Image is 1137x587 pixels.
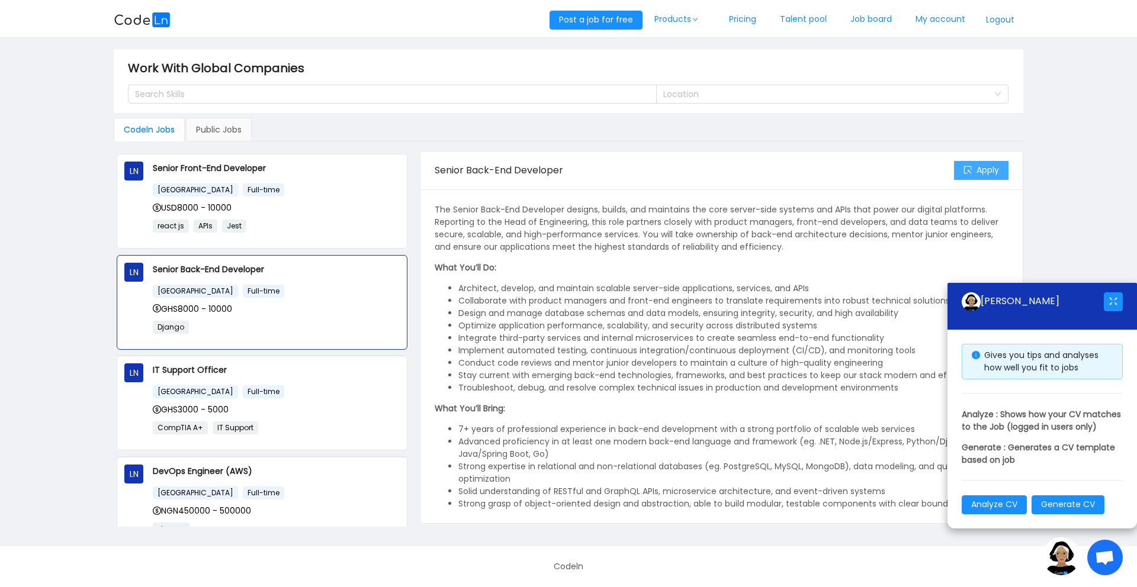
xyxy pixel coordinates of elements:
i: icon: down [994,91,1001,99]
div: [PERSON_NAME] [962,292,1104,311]
p: Senior Front-End Developer [153,162,400,175]
button: Logout [977,11,1023,30]
p: DevOps Engineer (AWS) [153,465,400,478]
i: icon: dollar [153,204,161,212]
span: Senior Back-End Developer [435,163,563,177]
li: 7+ years of professional experience in back-end development with a strong portfolio of scalable w... [458,423,1008,436]
div: Public Jobs [186,118,252,141]
span: IT Support [213,421,258,434]
li: Strong grasp of object-oriented design and abstraction, able to build modular, testable component... [458,498,1008,510]
span: [GEOGRAPHIC_DATA] [153,285,238,298]
span: Gives you tips and analyses how well you fit to jobs [984,349,1099,373]
img: logobg.f302741d.svg [114,12,171,27]
a: Post a job for free [550,14,643,25]
strong: What You’ll Do: [435,262,496,273]
span: LN [130,162,139,180]
li: Implement automated testing, continuous integration/continuous deployment (CI/CD), and monitoring... [458,344,1008,357]
i: icon: dollar [153,405,161,414]
span: Full-time [243,486,284,499]
li: Architect, develop, and maintain scalable server-side applications, services, and APIs [458,282,1008,295]
span: USD8000 - 10000 [153,202,232,214]
span: [GEOGRAPHIC_DATA] [153,486,238,499]
span: LN [130,263,139,282]
li: Optimize application performance, scalability, and security across distributed systems [458,320,1008,332]
li: Troubleshoot, debug, and resolve complex technical issues in production and development environments [458,382,1008,394]
span: Full-time [243,183,284,196]
li: Design and manage database schemas and data models, ensuring integrity, security, and high availa... [458,307,1008,320]
i: icon: dollar [153,304,161,312]
span: Full-time [243,285,284,298]
i: icon: dollar [153,507,161,515]
li: Conduct code reviews and mentor junior developers to maintain a culture of high-quality engineering [458,357,1008,369]
span: APIs [194,220,217,233]
span: GHS8000 - 10000 [153,303,232,315]
span: [GEOGRAPHIC_DATA] [153,385,238,398]
p: IT Support Officer [153,363,400,376]
li: Collaborate with product managers and front-end engineers to translate requirements into robust t... [458,295,1008,307]
span: react js [153,220,189,233]
img: ground.ddcf5dcf.png [962,292,981,311]
span: Django [153,321,189,334]
p: Generate : Generates a CV template based on job [962,441,1123,466]
span: devops [153,523,189,536]
i: icon: down [692,17,699,22]
span: [GEOGRAPHIC_DATA] [153,183,238,196]
p: The Senior Back-End Developer designs, builds, and maintains the core server-side systems and API... [435,204,1008,253]
span: NGN450000 - 500000 [153,505,251,517]
span: Work With Global Companies [128,59,311,78]
li: Integrate third-party services and internal microservices to create seamless end-to-end functiona... [458,332,1008,344]
span: Jest [222,220,246,233]
div: Open chat [1087,540,1123,575]
li: Strong expertise in relational and non-relational databases (eg. PostgreSQL, MySQL, MongoDB), dat... [458,460,1008,485]
button: Post a job for free [550,11,643,30]
li: Solid understanding of RESTful and GraphQL APIs, microservice architecture, and event-driven systems [458,485,1008,498]
button: Analyze CV [962,495,1027,514]
span: CompTIA A+ [153,421,208,434]
span: Full-time [243,385,284,398]
span: GHS3000 - 5000 [153,404,229,415]
button: Generate CV [1032,495,1104,514]
li: Advanced proficiency in at least one modern back-end language and framework (eg. .NET, Node.js/Ex... [458,436,1008,460]
i: icon: info-circle [972,351,980,359]
span: LN [130,363,139,382]
span: LN [130,465,139,483]
div: Location [663,88,988,100]
button: icon: selectApply [954,161,1008,180]
p: Analyze : Shows how your CV matches to the Job (logged in users only) [962,408,1123,433]
button: icon: fullscreen [1104,292,1123,311]
img: ground.ddcf5dcf.png [1042,537,1080,575]
div: Search Skills [135,88,639,100]
strong: What You’ll Bring: [435,402,505,414]
li: Stay current with emerging back-end technologies, frameworks, and best practices to keep our stac... [458,369,1008,382]
p: Senior Back-End Developer [153,263,400,276]
div: Codeln Jobs [114,118,185,141]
